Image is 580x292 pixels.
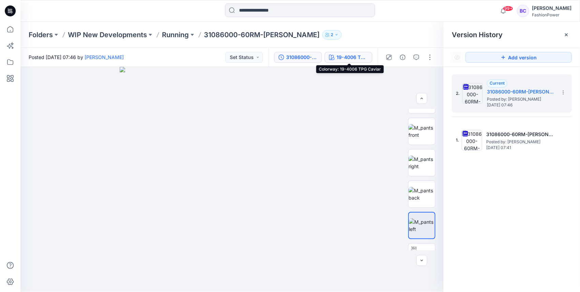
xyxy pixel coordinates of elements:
a: [PERSON_NAME] [85,54,124,60]
a: WIP New Developments [68,30,147,40]
span: Posted by: Bibi Castelijns [486,138,554,145]
p: 31086000-60RM-[PERSON_NAME] [204,30,319,40]
span: Posted [DATE] 07:46 by [29,54,124,61]
div: BC [517,5,529,17]
img: M_tt pants [408,250,435,264]
div: 31086000-60RM-[PERSON_NAME] [286,54,317,61]
span: Current [490,81,505,86]
span: 2. [456,90,460,97]
div: 19-4006 TPG Caviar [337,54,368,61]
img: 31086000-60RM-Renee [462,83,483,104]
img: M_pants back [408,187,435,201]
span: [DATE] 07:46 [487,103,555,107]
span: [DATE] 07:41 [486,145,554,150]
button: 19-4006 TPG Caviar [325,52,372,63]
img: M_pants left [409,218,435,233]
span: 99+ [503,6,513,11]
a: Folders [29,30,53,40]
a: Running [162,30,189,40]
button: Details [397,52,408,63]
h5: 31086000-60RM-Renee [486,130,554,138]
span: 1. [456,137,459,143]
img: M_pants front [408,124,435,138]
p: 2 [331,31,333,39]
div: FashionPower [532,12,571,17]
div: [PERSON_NAME] [532,4,571,12]
button: Add version [465,52,572,63]
img: eyJhbGciOiJIUzI1NiIsImtpZCI6IjAiLCJzbHQiOiJzZXMiLCJ0eXAiOiJKV1QifQ.eyJkYXRhIjp7InR5cGUiOiJzdG9yYW... [120,67,345,292]
img: 31086000-60RM-Renee [462,130,482,150]
button: Close [564,32,569,38]
img: M_pants right [408,156,435,170]
button: Show Hidden Versions [452,52,463,63]
span: Version History [452,31,503,39]
button: 31086000-60RM-[PERSON_NAME] [274,52,322,63]
span: Posted by: Bibi Castelijns [487,96,555,103]
h5: 31086000-60RM-Renee [487,88,555,96]
button: 2 [322,30,342,40]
